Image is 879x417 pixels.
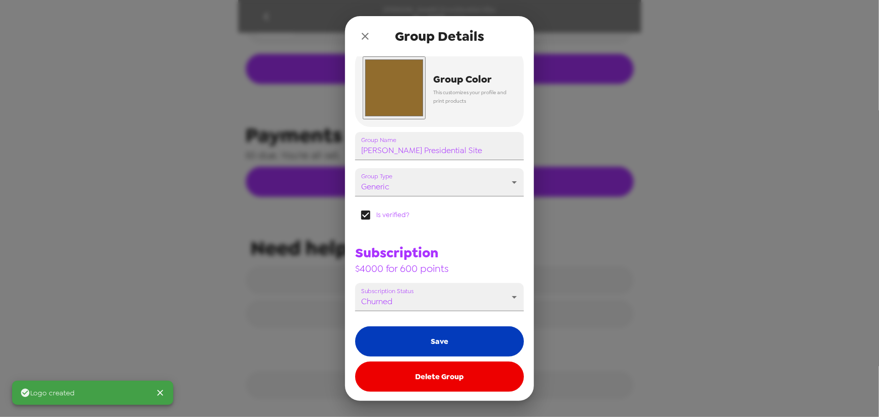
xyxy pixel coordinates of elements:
[395,27,484,45] span: Group Details
[355,362,524,392] button: Delete Group
[355,168,524,196] div: generic
[355,283,524,311] div: Churned
[361,172,392,180] label: Group Type
[151,384,169,402] button: Close
[355,262,449,275] span: $ 4000 for 600 points
[20,388,75,398] span: Logo created
[433,71,509,88] span: Group Color
[355,244,449,262] span: Subscription
[361,135,396,144] label: Group Name
[361,287,414,295] label: Subscription Status
[355,49,524,127] button: Group ColorThis customizes your profile and print products
[355,26,375,46] button: close
[376,211,410,219] span: Is verified?
[433,88,509,106] span: This customizes your profile and print products
[355,326,524,357] button: Save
